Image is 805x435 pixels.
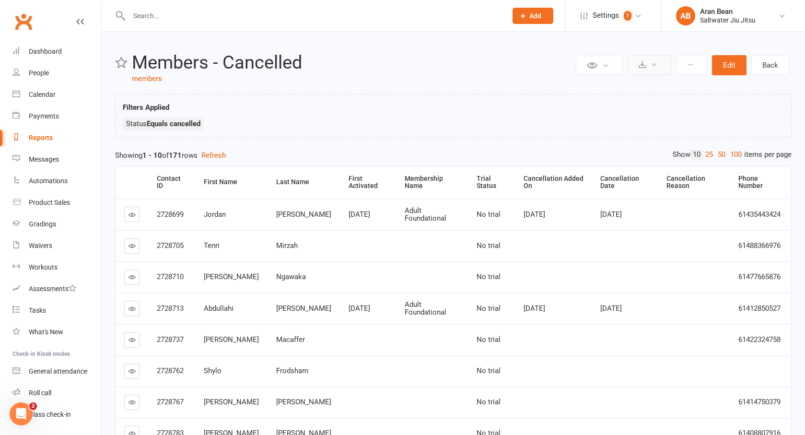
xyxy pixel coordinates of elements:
[276,398,331,406] span: [PERSON_NAME]
[201,150,226,161] button: Refresh
[157,241,184,250] span: 2728705
[29,389,51,397] div: Roll call
[405,206,446,223] span: Adult Foundational
[29,134,53,141] div: Reports
[29,285,76,293] div: Assessments
[600,304,622,313] span: [DATE]
[12,62,101,84] a: People
[349,175,388,190] div: First Activated
[12,213,101,235] a: Gradings
[12,382,101,404] a: Roll call
[12,361,101,382] a: General attendance kiosk mode
[524,210,545,219] span: [DATE]
[204,398,259,406] span: [PERSON_NAME]
[477,366,501,375] span: No trial
[10,402,33,425] iframe: Intercom live chat
[12,149,101,170] a: Messages
[169,151,182,160] strong: 171
[157,272,184,281] span: 2728710
[115,150,792,161] div: Showing of rows
[477,175,507,190] div: Trial Status
[477,335,501,344] span: No trial
[703,150,715,160] a: 25
[276,366,308,375] span: Frodsham
[738,241,781,250] span: 61488366976
[349,210,370,219] span: [DATE]
[29,199,70,206] div: Product Sales
[728,150,744,160] a: 100
[700,16,756,24] div: Saltwater Jiu Jitsu
[29,402,37,410] span: 2
[349,304,370,313] span: [DATE]
[276,210,331,219] span: [PERSON_NAME]
[673,150,792,160] div: Show items per page
[157,335,184,344] span: 2728737
[142,151,162,160] strong: 1 - 10
[12,235,101,257] a: Waivers
[593,5,619,26] span: Settings
[276,272,306,281] span: Ngawaka
[157,398,184,406] span: 2728767
[712,55,747,75] button: Edit
[29,112,59,120] div: Payments
[29,367,87,375] div: General attendance
[147,119,200,128] strong: Equals cancelled
[690,150,703,160] a: 10
[12,404,101,425] a: Class kiosk mode
[12,300,101,321] a: Tasks
[700,7,756,16] div: Aran Bean
[204,210,226,219] span: Jordan
[477,272,501,281] span: No trial
[600,175,650,190] div: Cancellation Date
[477,241,501,250] span: No trial
[12,321,101,343] a: What's New
[204,366,222,375] span: Shylo
[738,175,783,190] div: Phone Number
[29,91,56,98] div: Calendar
[751,55,789,75] a: Back
[477,210,501,219] span: No trial
[276,178,332,186] div: Last Name
[524,304,545,313] span: [DATE]
[12,84,101,106] a: Calendar
[157,366,184,375] span: 2728762
[12,257,101,278] a: Workouts
[29,155,59,163] div: Messages
[157,175,187,190] div: Contact ID
[204,241,220,250] span: Tenri
[29,411,71,418] div: Class check-in
[738,272,781,281] span: 61477665876
[676,6,695,25] div: AB
[405,175,460,190] div: Membership Name
[738,210,781,219] span: 61435443424
[624,11,631,21] span: 7
[29,306,46,314] div: Tasks
[29,263,58,271] div: Workouts
[405,300,446,317] span: Adult Foundational
[132,74,162,83] a: members
[666,175,722,190] div: Cancellation Reason
[513,8,553,24] button: Add
[29,220,56,228] div: Gradings
[157,210,184,219] span: 2728699
[477,304,501,313] span: No trial
[529,12,541,20] span: Add
[204,304,233,313] span: Abdullahi
[600,210,622,219] span: [DATE]
[29,177,68,185] div: Automations
[276,304,331,313] span: [PERSON_NAME]
[524,175,584,190] div: Cancellation Added On
[126,9,500,23] input: Search...
[204,335,259,344] span: [PERSON_NAME]
[29,47,62,55] div: Dashboard
[12,41,101,62] a: Dashboard
[29,242,52,249] div: Waivers
[204,272,259,281] span: [PERSON_NAME]
[12,278,101,300] a: Assessments
[276,335,305,344] span: Macaffer
[12,192,101,213] a: Product Sales
[123,103,169,112] strong: Filters Applied
[132,53,573,73] h2: Members - Cancelled
[276,241,298,250] span: Mirzah
[29,69,49,77] div: People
